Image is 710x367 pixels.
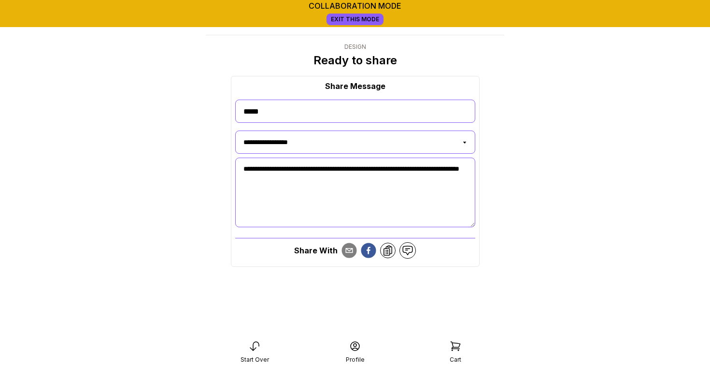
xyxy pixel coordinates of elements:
[313,43,397,51] div: Design
[325,80,385,92] div: Share Message
[346,356,365,364] div: Profile
[327,14,383,25] a: Exit This Mode
[361,243,376,258] button: facebook
[313,53,397,68] p: Ready to share
[241,356,269,364] div: Start Over
[341,243,357,258] button: email
[294,245,338,256] div: Share With
[450,356,461,364] div: Cart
